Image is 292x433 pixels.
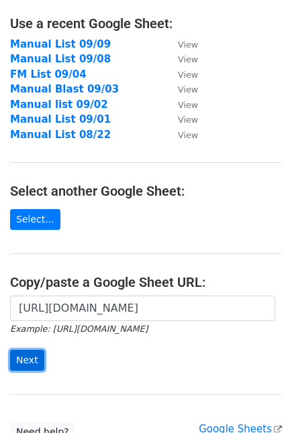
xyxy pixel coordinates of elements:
[10,68,87,80] a: FM List 09/04
[164,83,198,95] a: View
[178,40,198,50] small: View
[10,99,108,111] a: Manual list 09/02
[10,274,282,290] h4: Copy/paste a Google Sheet URL:
[10,129,111,141] a: Manual List 08/22
[164,38,198,50] a: View
[225,369,292,433] iframe: Chat Widget
[164,129,198,141] a: View
[10,350,44,371] input: Next
[164,113,198,125] a: View
[164,99,198,111] a: View
[10,324,148,334] small: Example: [URL][DOMAIN_NAME]
[10,53,111,65] a: Manual List 09/08
[178,70,198,80] small: View
[10,296,275,321] input: Paste your Google Sheet URL here
[10,209,60,230] a: Select...
[10,83,119,95] a: Manual Blast 09/03
[178,115,198,125] small: View
[178,130,198,140] small: View
[10,113,111,125] a: Manual List 09/01
[10,183,282,199] h4: Select another Google Sheet:
[164,68,198,80] a: View
[164,53,198,65] a: View
[178,84,198,95] small: View
[178,100,198,110] small: View
[10,15,282,32] h4: Use a recent Google Sheet:
[10,38,111,50] a: Manual List 09/09
[178,54,198,64] small: View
